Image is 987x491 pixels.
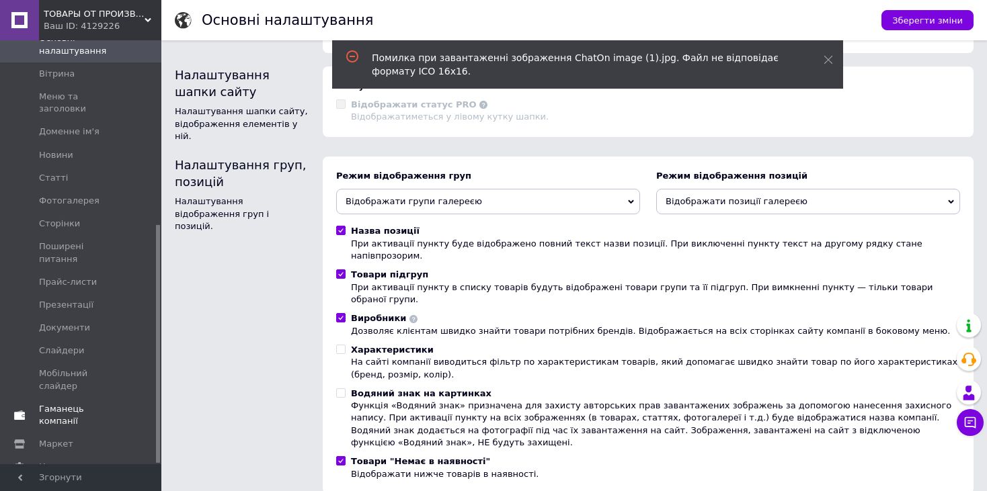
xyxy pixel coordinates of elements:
[892,15,963,26] span: Зберегти зміни
[202,12,373,28] h1: Основні налаштування
[346,196,482,206] span: Відображати групи галереєю
[44,20,161,32] div: Ваш ID: 4129226
[351,325,950,337] div: Дозволяє клієнтам швидко знайти товари потрібних брендів. Відображається на всіх сторінках сайту ...
[351,468,539,480] div: Відображати нижче товарів в наявності.
[351,111,549,123] div: Відображатиметься у лівому кутку шапки.
[39,461,108,473] span: Налаштування
[39,367,124,392] span: Мобільний слайдер
[175,158,306,189] span: Налаштування груп, позицій
[372,51,790,78] div: Помилка при завантаженні зображення ChatOn image (1).jpg. Файл не відповідає формату ICO 16x16.
[39,403,124,427] span: Гаманець компанії
[39,149,73,161] span: Новини
[39,91,124,115] span: Меню та заголовки
[39,299,93,311] span: Презентації
[175,196,269,231] span: Налаштування відображення груп і позицій.
[39,276,97,288] span: Прайс-листи
[39,32,124,56] span: Основні налаштування
[175,68,270,99] span: Налаштування шапки сайту
[39,438,73,450] span: Маркет
[351,400,960,449] div: Функція «Водяний знак» призначена для захисту авторських прав завантажених зображень за допомогою...
[351,281,960,306] div: При активації пункту в списку товарів будуть відображені товари групи та її підгруп. При вимкненн...
[39,345,85,357] span: Слайдери
[39,218,80,230] span: Сторінки
[656,171,807,181] span: Режим відображення позицій
[175,106,308,141] span: Налаштування шапки сайту, відображення елементів у ній.
[351,313,406,323] span: Виробники
[39,172,68,184] span: Статті
[351,356,960,380] div: На сайті компанії виводиться фільтр по характеристикам товарів, який допомагає швидко знайти това...
[336,171,471,181] span: Режим відображення груп
[666,196,807,206] span: Відображати позиції галереєю
[39,322,90,334] span: Документи
[39,195,100,207] span: Фотогалерея
[39,126,100,138] span: Доменне ім'я
[957,409,984,436] button: Чат з покупцем
[39,240,124,265] span: Поширені питання
[351,456,490,466] span: Товари "Немає в наявності"
[351,226,420,236] span: Назва позиції
[44,8,145,20] span: ТОВАРЫ ОТ ПРОИЗВОДИТЕЛЯ
[39,68,75,80] span: Вітрина
[351,269,428,279] span: Товари підгруп
[351,388,491,398] span: Водяний знак на картинках
[351,345,434,355] span: Характеристики
[881,10,974,30] button: Зберегти зміни
[351,99,477,109] span: Відображати статус PRO
[351,238,960,262] div: При активації пункту буде відображено повний текст назви позиції. При виключенні пункту текст на ...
